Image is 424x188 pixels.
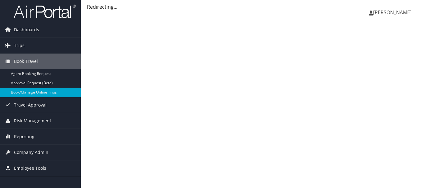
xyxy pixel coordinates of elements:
[14,145,48,160] span: Company Admin
[14,4,76,19] img: airportal-logo.png
[14,160,46,176] span: Employee Tools
[14,129,34,144] span: Reporting
[87,3,418,11] div: Redirecting...
[14,38,25,53] span: Trips
[14,22,39,37] span: Dashboards
[14,113,51,129] span: Risk Management
[373,9,412,16] span: [PERSON_NAME]
[369,3,418,22] a: [PERSON_NAME]
[14,97,47,113] span: Travel Approval
[14,54,38,69] span: Book Travel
